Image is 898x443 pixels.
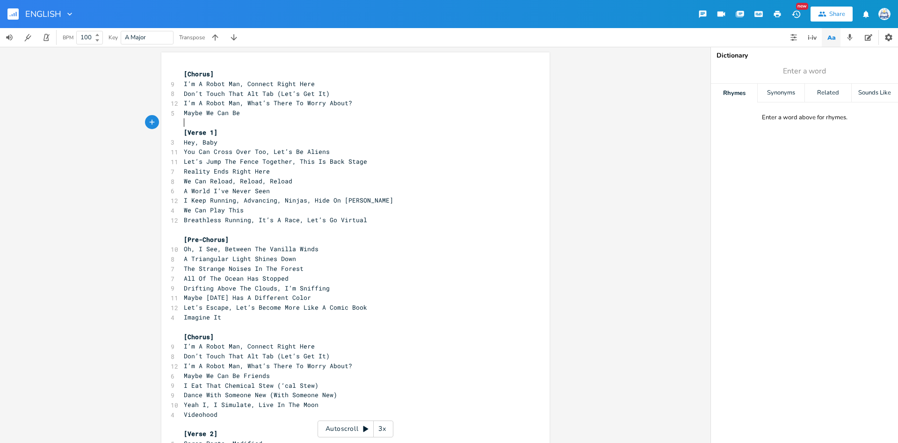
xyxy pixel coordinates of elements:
[184,371,270,380] span: Maybe We Can Be Friends
[184,157,367,166] span: Let’s Jump The Fence Together, This Is Back Stage
[184,138,217,146] span: Hey, Baby
[374,421,391,437] div: 3x
[184,235,229,244] span: [Pre-Chorus]
[796,3,808,10] div: New
[184,89,330,98] span: Don’t Touch That Alt Tab (Let’s Get It)
[318,421,393,437] div: Autoscroll
[787,6,805,22] button: New
[184,333,214,341] span: [Chorus]
[758,84,804,102] div: Synonyms
[184,352,330,360] span: Don’t Touch That Alt Tab (Let’s Get It)
[184,391,337,399] span: Dance With Someone New (With Someone New)
[184,206,244,214] span: We Can Play This
[184,293,311,302] span: Maybe [DATE] Has A Different Color
[184,187,270,195] span: A World I’ve Never Seen
[184,400,319,409] span: Yeah I, I Simulate, Live In The Moon
[762,114,847,122] div: Enter a word above for rhymes.
[811,7,853,22] button: Share
[109,35,118,40] div: Key
[184,147,330,156] span: You Can Cross Over Too, Let’s Be Aliens
[184,245,319,253] span: Oh, I See, Between The Vanilla Winds
[184,80,315,88] span: I’m A Robot Man, Connect Right Here
[184,429,217,438] span: [Verse 2]
[878,8,891,20] img: Sign In
[184,254,296,263] span: A Triangular Light Shines Down
[184,109,240,117] span: Maybe We Can Be
[852,84,898,102] div: Sounds Like
[184,381,319,390] span: I Eat That Chemical Stew (‘cal Stew)
[63,35,73,40] div: BPM
[184,410,217,419] span: Videohood
[184,216,367,224] span: Breathless Running, It’s A Race, Let’s Go Virtual
[184,313,221,321] span: Imagine It
[184,177,292,185] span: We Can Reload, Reload, Reload
[184,99,352,107] span: I’m A Robot Man, What’s There To Worry About?
[184,70,214,78] span: [Chorus]
[829,10,845,18] div: Share
[184,274,289,283] span: All Of The Ocean Has Stopped
[184,303,367,312] span: Let’s Escape, Let’s Become More Like A Comic Book
[184,342,315,350] span: I’m A Robot Man, Connect Right Here
[184,284,330,292] span: Drifting Above The Clouds, I’m Sniffing
[184,264,304,273] span: The Strange Noises In The Forest
[184,167,270,175] span: Reality Ends Right Here
[805,84,851,102] div: Related
[783,66,826,77] span: Enter a word
[179,35,205,40] div: Transpose
[184,196,393,204] span: I Keep Running, Advancing, Ninjas, Hide On [PERSON_NAME]
[25,10,61,18] span: ENGLISH
[184,362,352,370] span: I’m A Robot Man, What’s There To Worry About?
[711,84,757,102] div: Rhymes
[125,33,146,42] span: A Major
[184,128,217,137] span: [Verse 1]
[717,52,892,59] div: Dictionary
